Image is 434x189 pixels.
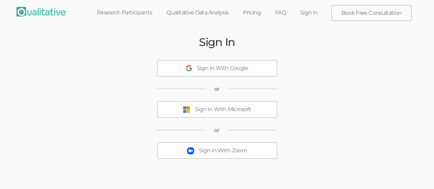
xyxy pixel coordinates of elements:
img: Sign In With Zoom [187,147,194,154]
button: Sign In With Zoom [157,142,277,159]
img: Sign In With Google [186,65,192,71]
div: Sign In With Microsoft [195,106,251,114]
a: Book Free Consultation [332,5,411,21]
img: Sign In With Microsoft [183,106,190,113]
a: Pricing [236,5,268,20]
a: Qualitative Data Analysis [159,5,236,20]
button: Sign In With Google [157,60,277,76]
a: FAQ [268,5,293,20]
span: or [214,85,220,93]
h2: Sign In [199,36,235,48]
div: Sign In With Zoom [199,147,247,155]
img: Qualitative [16,7,66,16]
a: Research Participants [90,5,160,20]
div: Sign In With Google [197,64,248,72]
button: Sign In With Microsoft [157,101,277,118]
a: Sign In [293,5,325,20]
span: or [214,126,220,134]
